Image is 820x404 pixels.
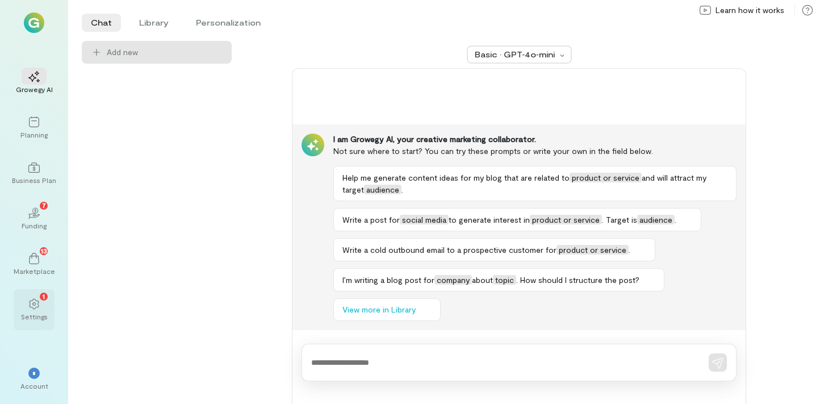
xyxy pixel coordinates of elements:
[21,312,48,321] div: Settings
[333,134,737,145] div: I am Growegy AI, your creative marketing collaborator.
[130,14,178,32] li: Library
[14,289,55,330] a: Settings
[43,291,45,301] span: 1
[493,275,516,285] span: topic
[14,359,55,399] div: *Account
[637,215,675,224] span: audience
[12,176,56,185] div: Business Plan
[333,298,441,321] button: View more in Library
[364,185,401,194] span: audience
[187,14,270,32] li: Personalization
[22,221,47,230] div: Funding
[472,275,493,285] span: about
[516,275,639,285] span: . How should I structure the post?
[333,208,701,231] button: Write a post forsocial mediato generate interest inproduct or service. Target isaudience.
[716,5,784,16] span: Learn how it works
[333,238,655,261] button: Write a cold outbound email to a prospective customer forproduct or service.
[14,244,55,285] a: Marketplace
[14,62,55,103] a: Growegy AI
[675,215,676,224] span: .
[602,215,637,224] span: . Target is
[333,166,737,201] button: Help me generate content ideas for my blog that are related toproduct or serviceand will attract ...
[342,304,416,315] span: View more in Library
[107,47,223,58] span: Add new
[342,215,400,224] span: Write a post for
[401,185,403,194] span: .
[20,381,48,390] div: Account
[14,198,55,239] a: Funding
[14,107,55,148] a: Planning
[557,245,629,255] span: product or service
[629,245,630,255] span: .
[16,85,53,94] div: Growegy AI
[342,245,557,255] span: Write a cold outbound email to a prospective customer for
[570,173,642,182] span: product or service
[342,275,434,285] span: I’m writing a blog post for
[333,145,737,157] div: Not sure where to start? You can try these prompts or write your own in the field below.
[449,215,530,224] span: to generate interest in
[20,130,48,139] div: Planning
[41,245,47,256] span: 13
[400,215,449,224] span: social media
[475,49,557,60] div: Basic · GPT‑4o‑mini
[530,215,602,224] span: product or service
[342,173,570,182] span: Help me generate content ideas for my blog that are related to
[42,200,46,210] span: 7
[14,153,55,194] a: Business Plan
[333,268,664,291] button: I’m writing a blog post forcompanyabouttopic. How should I structure the post?
[14,266,55,276] div: Marketplace
[434,275,472,285] span: company
[82,14,121,32] li: Chat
